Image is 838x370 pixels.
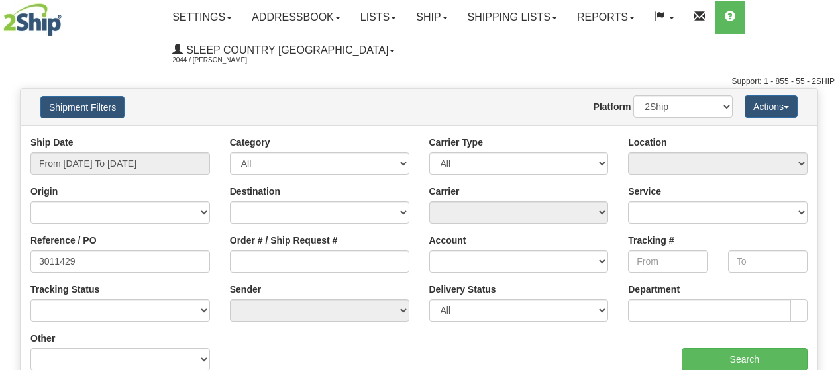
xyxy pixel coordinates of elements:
label: Carrier [429,185,460,198]
label: Service [628,185,661,198]
span: 2044 / [PERSON_NAME] [172,54,272,67]
label: Other [30,332,55,345]
label: Location [628,136,666,149]
a: Settings [162,1,242,34]
label: Delivery Status [429,283,496,296]
label: Tracking # [628,234,674,247]
label: Order # / Ship Request # [230,234,338,247]
a: Addressbook [242,1,350,34]
label: Ship Date [30,136,74,149]
label: Destination [230,185,280,198]
iframe: chat widget [808,117,837,252]
a: Sleep Country [GEOGRAPHIC_DATA] 2044 / [PERSON_NAME] [162,34,405,67]
span: Sleep Country [GEOGRAPHIC_DATA] [183,44,388,56]
label: Account [429,234,466,247]
a: Lists [350,1,406,34]
label: Sender [230,283,261,296]
label: Department [628,283,680,296]
label: Carrier Type [429,136,483,149]
input: To [728,250,808,273]
label: Reference / PO [30,234,97,247]
button: Actions [745,95,798,118]
button: Shipment Filters [40,96,125,118]
input: From [628,250,707,273]
a: Ship [406,1,457,34]
a: Reports [567,1,645,34]
div: Support: 1 - 855 - 55 - 2SHIP [3,76,835,87]
a: Shipping lists [458,1,567,34]
label: Origin [30,185,58,198]
label: Platform [594,100,631,113]
img: logo2044.jpg [3,3,62,36]
label: Tracking Status [30,283,99,296]
label: Category [230,136,270,149]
